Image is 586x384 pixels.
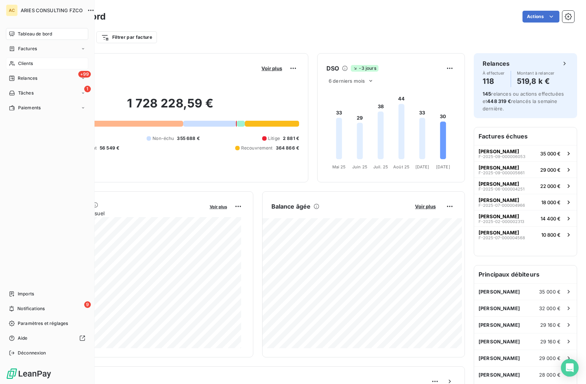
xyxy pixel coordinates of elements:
[540,151,561,157] span: 35 000 €
[17,305,45,312] span: Notifications
[6,332,88,344] a: Aide
[479,154,525,159] span: F-2025-09-000006053
[261,65,282,71] span: Voir plus
[352,164,367,169] tspan: Juin 25
[540,322,561,328] span: 29 160 €
[21,7,83,13] span: ARIES CONSULTING FZCO
[283,135,299,142] span: 2 881 €
[483,91,564,112] span: relances ou actions effectuées et relancés la semaine dernière.
[332,164,346,169] tspan: Mai 25
[479,219,524,224] span: F-2025-02-000002313
[474,161,577,178] button: [PERSON_NAME]F-2025-09-00000566129 000 €
[474,210,577,226] button: [PERSON_NAME]F-2025-02-00000231314 400 €
[18,75,37,82] span: Relances
[326,64,339,73] h6: DSO
[413,203,438,210] button: Voir plus
[6,368,52,380] img: Logo LeanPay
[78,71,91,78] span: +99
[241,145,273,151] span: Recouvrement
[541,216,561,222] span: 14 400 €
[208,203,229,210] button: Voir plus
[483,59,510,68] h6: Relances
[479,197,519,203] span: [PERSON_NAME]
[276,145,299,151] span: 364 866 €
[271,202,311,211] h6: Balance âgée
[517,75,555,87] h4: 519,8 k €
[541,199,561,205] span: 18 000 €
[479,165,519,171] span: [PERSON_NAME]
[18,45,37,52] span: Factures
[436,164,450,169] tspan: [DATE]
[18,350,46,356] span: Déconnexion
[483,91,491,97] span: 145
[18,291,34,297] span: Imports
[540,167,561,173] span: 29 000 €
[84,301,91,308] span: 9
[474,226,577,243] button: [PERSON_NAME]F-2025-07-00000456810 800 €
[18,320,68,327] span: Paramètres et réglages
[540,339,561,344] span: 29 160 €
[100,145,119,151] span: 56 549 €
[539,305,561,311] span: 32 000 €
[259,65,284,72] button: Voir plus
[96,31,157,43] button: Filtrer par facture
[474,178,577,194] button: [PERSON_NAME]F-2025-06-00000425122 000 €
[153,135,174,142] span: Non-échu
[479,322,520,328] span: [PERSON_NAME]
[487,98,511,104] span: 448 319 €
[393,164,409,169] tspan: Août 25
[177,135,199,142] span: 355 688 €
[479,187,524,191] span: F-2025-06-000004251
[415,164,429,169] tspan: [DATE]
[479,203,525,208] span: F-2025-07-000004966
[329,78,365,84] span: 6 derniers mois
[483,71,505,75] span: À effectuer
[479,289,520,295] span: [PERSON_NAME]
[479,148,519,154] span: [PERSON_NAME]
[541,232,561,238] span: 10 800 €
[18,104,41,111] span: Paiements
[479,339,520,344] span: [PERSON_NAME]
[84,86,91,92] span: 1
[474,127,577,145] h6: Factures échues
[479,213,519,219] span: [PERSON_NAME]
[479,305,520,311] span: [PERSON_NAME]
[540,183,561,189] span: 22 000 €
[351,65,378,72] span: -3 jours
[42,209,205,217] span: Chiffre d'affaires mensuel
[18,60,33,67] span: Clients
[373,164,388,169] tspan: Juil. 25
[479,230,519,236] span: [PERSON_NAME]
[483,75,505,87] h4: 118
[474,145,577,161] button: [PERSON_NAME]F-2025-09-00000605335 000 €
[474,265,577,283] h6: Principaux débiteurs
[479,181,519,187] span: [PERSON_NAME]
[210,204,227,209] span: Voir plus
[268,135,280,142] span: Litige
[517,71,555,75] span: Montant à relancer
[18,335,28,342] span: Aide
[42,96,299,118] h2: 1 728 228,59 €
[6,4,18,16] div: AC
[18,90,34,96] span: Tâches
[479,236,525,240] span: F-2025-07-000004568
[479,171,524,175] span: F-2025-09-000005661
[18,31,52,37] span: Tableau de bord
[474,194,577,210] button: [PERSON_NAME]F-2025-07-00000496618 000 €
[522,11,559,23] button: Actions
[415,203,436,209] span: Voir plus
[539,289,561,295] span: 35 000 €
